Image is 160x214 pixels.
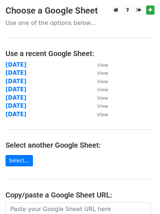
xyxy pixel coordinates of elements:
a: View [90,103,108,109]
a: [DATE] [5,95,26,101]
a: [DATE] [5,62,26,68]
p: Use one of the options below... [5,19,155,27]
h3: Choose a Google Sheet [5,5,155,16]
h4: Select another Google Sheet: [5,141,155,150]
a: [DATE] [5,111,26,118]
h4: Copy/paste a Google Sheet URL: [5,191,155,199]
a: View [90,70,108,76]
a: [DATE] [5,86,26,93]
small: View [97,87,108,92]
a: View [90,78,108,85]
a: Select... [5,155,33,166]
small: View [97,95,108,101]
a: View [90,95,108,101]
a: View [90,86,108,93]
a: [DATE] [5,103,26,109]
h4: Use a recent Google Sheet: [5,49,155,58]
a: [DATE] [5,70,26,76]
small: View [97,79,108,84]
a: View [90,62,108,68]
small: View [97,70,108,76]
small: View [97,62,108,68]
a: View [90,111,108,118]
small: View [97,103,108,109]
a: [DATE] [5,78,26,85]
small: View [97,112,108,117]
